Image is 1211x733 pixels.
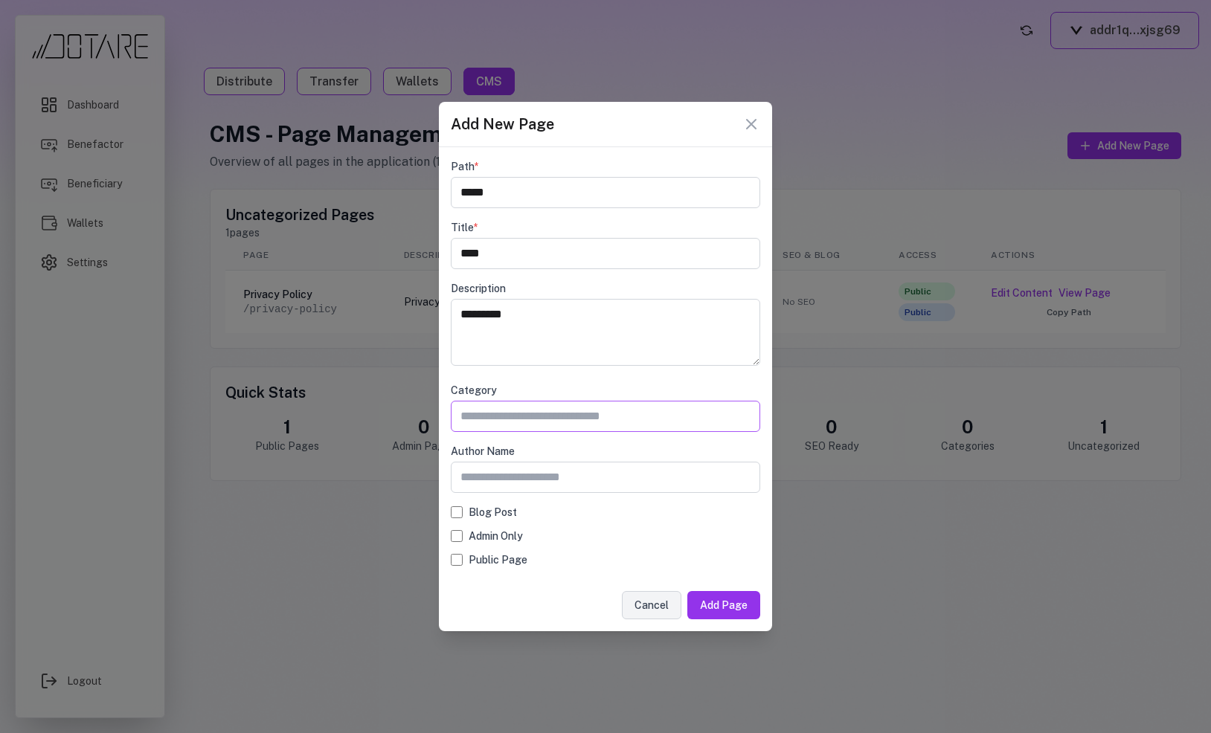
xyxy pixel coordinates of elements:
label: Public Page [469,552,527,567]
label: Description [451,281,760,296]
h2: Add New Page [451,114,554,135]
label: Title [451,220,760,235]
button: Add Page [687,591,760,619]
label: Path [451,159,760,174]
label: Author Name [451,444,760,459]
label: Category [451,383,760,398]
button: Cancel [622,591,681,619]
label: Blog Post [469,505,517,520]
label: Admin Only [469,529,523,543]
